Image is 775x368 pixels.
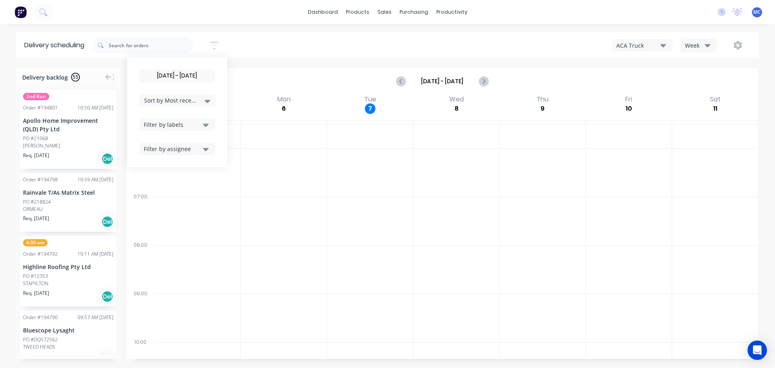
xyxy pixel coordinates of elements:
[22,73,68,82] span: Delivery backlog
[616,41,660,50] div: ACA Truck
[144,145,201,153] div: Filter by assignee
[342,6,373,18] div: products
[447,95,466,103] div: Wed
[77,104,113,111] div: 10:50 AM [DATE]
[23,152,49,159] span: Req. [DATE]
[77,176,113,183] div: 10:59 AM [DATE]
[753,8,761,16] span: MC
[23,135,48,142] div: PO #21068
[16,32,92,58] div: Delivery scheduling
[748,341,767,360] div: Open Intercom Messenger
[23,280,113,287] div: STAPYLTON
[681,38,717,53] button: Week
[109,37,193,53] input: Search for orders
[373,6,396,18] div: sales
[15,6,27,18] img: Factory
[23,142,113,149] div: [PERSON_NAME]
[23,336,58,343] div: PO #DQ572562
[23,206,113,213] div: ORMEAU
[23,326,113,334] div: Bluescope Lysaght
[127,143,154,192] div: 06:00
[23,104,58,111] div: Order # 194801
[101,153,113,165] div: Del
[101,353,113,366] div: Del
[23,263,113,271] div: Highline Roofing Pty Ltd
[140,70,215,82] input: Required Date
[623,95,635,103] div: Fri
[23,93,49,100] span: 2nd Run
[101,216,113,228] div: Del
[451,103,462,114] div: 8
[624,103,634,114] div: 10
[101,290,113,303] div: Del
[23,239,48,246] span: 6:30 am
[127,240,154,289] div: 08:00
[304,6,342,18] a: dashboard
[685,41,708,50] div: Week
[710,103,721,114] div: 11
[23,290,49,297] span: Req. [DATE]
[23,176,58,183] div: Order # 194798
[708,95,723,103] div: Sat
[77,314,113,321] div: 09:57 AM [DATE]
[612,39,672,51] button: ACA Truck
[23,116,113,133] div: Apollo Home Improvement (QLD) Pty Ltd
[127,192,154,240] div: 07:00
[275,95,293,103] div: Mon
[362,95,379,103] div: Tue
[23,314,58,321] div: Order # 194790
[432,6,471,18] div: productivity
[77,250,113,258] div: 10:11 AM [DATE]
[71,73,80,82] span: 55
[537,103,548,114] div: 9
[144,120,201,129] div: Filter by labels
[127,289,154,337] div: 09:00
[23,215,49,222] span: Req. [DATE]
[23,273,48,280] div: PO #12353
[365,103,375,114] div: 7
[279,103,289,114] div: 6
[396,6,432,18] div: purchasing
[23,353,49,360] span: Req. [DATE]
[144,96,197,105] span: Sort by Most recent
[23,250,58,258] div: Order # 194792
[23,198,51,206] div: PO #218824
[23,343,113,351] div: TWEED HEADS
[23,188,113,197] div: Rainvale T/As Matrix Steel
[534,95,551,103] div: Thu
